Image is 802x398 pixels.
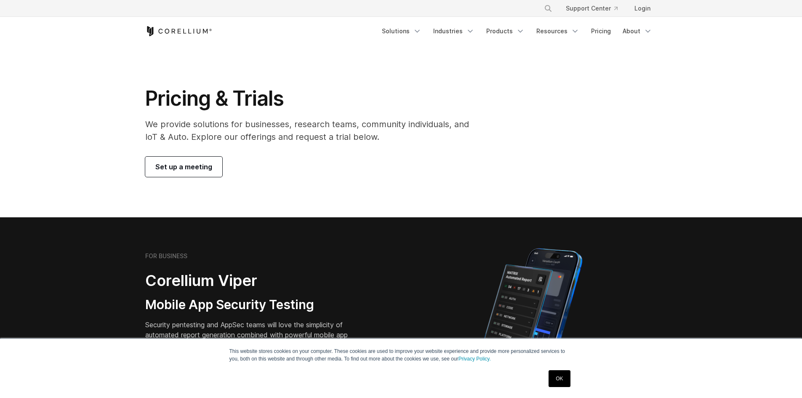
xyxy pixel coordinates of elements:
div: Navigation Menu [534,1,657,16]
h2: Corellium Viper [145,271,361,290]
a: Industries [428,24,480,39]
span: Set up a meeting [155,162,212,172]
p: This website stores cookies on your computer. These cookies are used to improve your website expe... [229,347,573,363]
a: Solutions [377,24,426,39]
a: Pricing [586,24,616,39]
a: Login [628,1,657,16]
img: Corellium MATRIX automated report on iPhone showing app vulnerability test results across securit... [470,244,597,392]
h6: FOR BUSINESS [145,252,187,260]
button: Search [541,1,556,16]
a: OK [549,370,570,387]
a: Products [481,24,530,39]
a: Support Center [559,1,624,16]
a: Resources [531,24,584,39]
a: Corellium Home [145,26,212,36]
a: About [618,24,657,39]
p: We provide solutions for businesses, research teams, community individuals, and IoT & Auto. Explo... [145,118,481,143]
a: Privacy Policy. [458,356,491,362]
h3: Mobile App Security Testing [145,297,361,313]
div: Navigation Menu [377,24,657,39]
p: Security pentesting and AppSec teams will love the simplicity of automated report generation comb... [145,320,361,350]
a: Set up a meeting [145,157,222,177]
h1: Pricing & Trials [145,86,481,111]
